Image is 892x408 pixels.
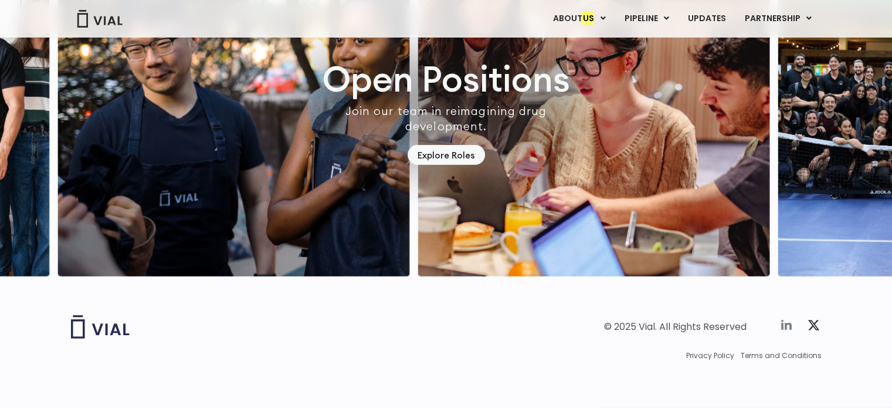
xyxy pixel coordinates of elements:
[408,145,485,166] a: Explore Roles
[76,10,123,28] img: Vial Logo
[615,9,677,29] a: PIPELINEMenu Toggle
[678,9,734,29] a: UPDATES
[543,9,614,29] a: ABOUTUSMenu Toggle
[735,9,820,29] a: PARTNERSHIPMenu Toggle
[582,12,594,25] em: US
[71,315,130,339] img: Vial logo wih "Vial" spelled out
[741,350,822,361] a: Terms and Conditions
[686,350,734,361] a: Privacy Policy
[604,321,747,333] div: © 2025 Vial. All Rights Reserved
